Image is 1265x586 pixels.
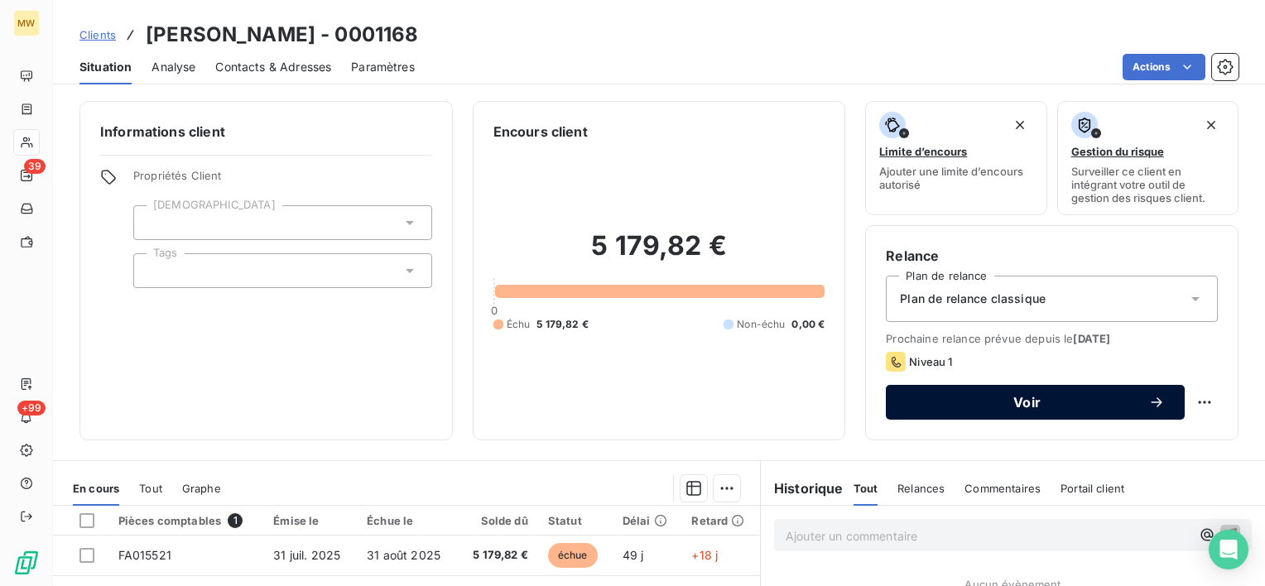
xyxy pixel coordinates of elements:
span: Non-échu [737,317,785,332]
h2: 5 179,82 € [493,229,825,279]
span: Tout [854,482,878,495]
span: Limite d’encours [879,145,967,158]
span: Gestion du risque [1071,145,1164,158]
span: Contacts & Adresses [215,59,331,75]
span: +18 j [691,548,718,562]
h3: [PERSON_NAME] - 0001168 [146,20,418,50]
span: 31 juil. 2025 [273,548,340,562]
span: 5 179,82 € [536,317,589,332]
span: 39 [24,159,46,174]
span: 49 j [623,548,644,562]
span: Surveiller ce client en intégrant votre outil de gestion des risques client. [1071,165,1224,204]
span: 1 [228,513,243,528]
div: Pièces comptables [118,513,254,528]
span: 0 [491,304,498,317]
div: Statut [548,514,603,527]
span: Niveau 1 [909,355,952,368]
span: Paramètres [351,59,415,75]
div: Open Intercom Messenger [1209,530,1248,569]
input: Ajouter une valeur [147,263,161,278]
span: Situation [79,59,132,75]
span: Ajouter une limite d’encours autorisé [879,165,1032,191]
div: MW [13,10,40,36]
span: Tout [139,482,162,495]
span: Prochaine relance prévue depuis le [886,332,1218,345]
span: 31 août 2025 [367,548,440,562]
span: Voir [906,396,1148,409]
span: Propriétés Client [133,169,432,192]
span: Clients [79,28,116,41]
span: Commentaires [964,482,1041,495]
span: Analyse [152,59,195,75]
button: Actions [1123,54,1205,80]
h6: Informations client [100,122,432,142]
div: Solde dû [467,514,527,527]
a: Clients [79,26,116,43]
span: [DATE] [1073,332,1110,345]
h6: Relance [886,246,1218,266]
span: 0,00 € [791,317,825,332]
span: Relances [897,482,945,495]
h6: Historique [761,478,844,498]
span: Portail client [1061,482,1124,495]
button: Gestion du risqueSurveiller ce client en intégrant votre outil de gestion des risques client. [1057,101,1239,215]
input: Ajouter une valeur [147,215,161,230]
span: Plan de relance classique [900,291,1046,307]
span: En cours [73,482,119,495]
span: échue [548,543,598,568]
button: Limite d’encoursAjouter une limite d’encours autorisé [865,101,1046,215]
div: Échue le [367,514,447,527]
div: Émise le [273,514,347,527]
button: Voir [886,385,1185,420]
img: Logo LeanPay [13,550,40,576]
span: +99 [17,401,46,415]
div: Délai [623,514,672,527]
div: Retard [691,514,750,527]
h6: Encours client [493,122,588,142]
span: Graphe [182,482,221,495]
span: FA015521 [118,548,171,562]
span: Échu [507,317,531,332]
span: 5 179,82 € [467,547,527,564]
